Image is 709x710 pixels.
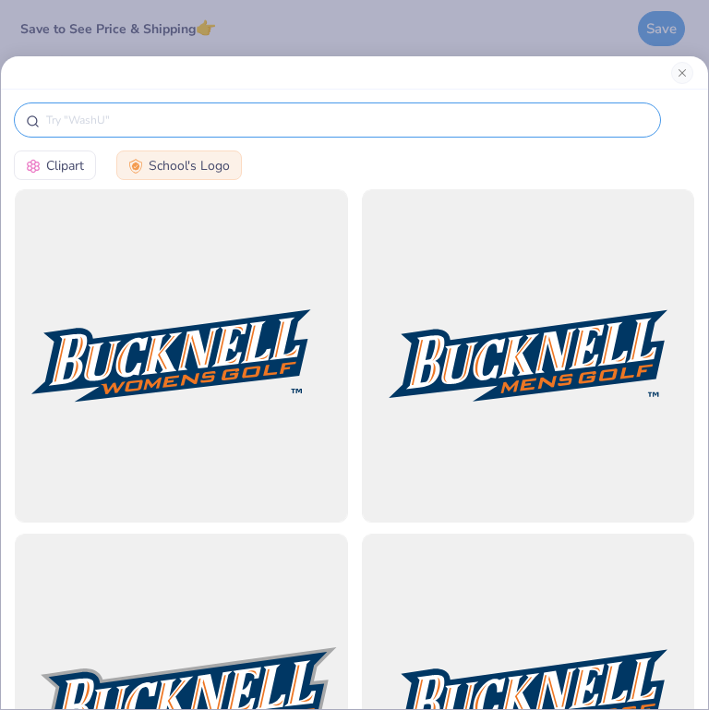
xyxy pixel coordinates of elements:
button: School's LogoSchool's Logo [116,150,242,180]
img: School's Logo [128,159,143,174]
span: Clipart [46,156,84,175]
img: Clipart [26,159,41,174]
input: Try "WashU" [44,111,649,129]
span: School's Logo [149,156,230,175]
button: ClipartClipart [14,150,96,180]
button: Close [671,62,693,84]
